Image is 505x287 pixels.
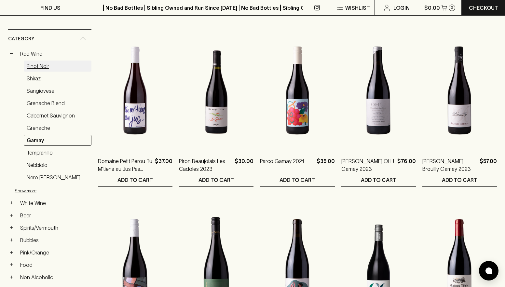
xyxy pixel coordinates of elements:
a: Nebbiolo [24,159,91,171]
p: $76.00 [397,157,416,173]
button: Show more [15,184,100,198]
a: Bubbles [17,235,91,246]
button: + [8,225,15,231]
a: White Wine [17,198,91,209]
img: Yann Bertrand Beaujolais OH ! Gamay 2023 [341,34,416,147]
button: + [8,262,15,268]
img: Domaine Petit Perou Tu M'tiens au Jus Pas Beaujolais Gamay 2023 [98,34,172,147]
a: Beer [17,210,91,221]
button: + [8,212,15,219]
p: $57.00 [480,157,497,173]
a: Piron Beaujolais Les Cadoles 2023 [179,157,232,173]
p: Checkout [469,4,498,12]
p: $35.00 [317,157,335,173]
p: 0 [451,6,453,9]
a: Pinot Noir [24,61,91,72]
span: Category [8,35,34,43]
button: ADD TO CART [341,173,416,186]
button: ADD TO CART [260,173,334,186]
p: Login [393,4,410,12]
img: Parco Gamay 2024 [260,34,334,147]
p: $30.00 [235,157,253,173]
a: Spirits/Vermouth [17,222,91,233]
a: Red Wine [17,48,91,59]
p: FIND US [40,4,61,12]
a: Food [17,259,91,270]
img: Piron Beaujolais Les Cadoles 2023 [179,34,253,147]
a: Gamay [24,135,91,146]
p: $0.00 [424,4,440,12]
a: Domaine Petit Perou Tu M'tiens au Jus Pas Beaujolais Gamay 2023 [98,157,152,173]
img: bubble-icon [485,267,492,274]
button: − [8,50,15,57]
a: [PERSON_NAME] Brouilly Gamay 2023 [422,157,477,173]
a: Tempranillo [24,147,91,158]
p: ADD TO CART [280,176,315,184]
p: ADD TO CART [442,176,477,184]
p: ADD TO CART [361,176,396,184]
p: ADD TO CART [198,176,234,184]
button: ADD TO CART [179,173,253,186]
p: Wishlist [345,4,370,12]
p: $37.00 [155,157,172,173]
a: [PERSON_NAME] OH ! Gamay 2023 [341,157,395,173]
div: Category [8,30,91,48]
a: Shiraz [24,73,91,84]
a: Pink/Orange [17,247,91,258]
img: Richard Rottiers Brouilly Gamay 2023 [422,34,497,147]
button: + [8,274,15,280]
a: Parco Gamay 2024 [260,157,304,173]
button: + [8,237,15,243]
button: ADD TO CART [98,173,172,186]
button: + [8,200,15,206]
a: Sangiovese [24,85,91,96]
button: ADD TO CART [422,173,497,186]
button: + [8,249,15,256]
a: Grenache [24,122,91,133]
a: Non Alcoholic [17,272,91,283]
a: Grenache Blend [24,98,91,109]
a: Cabernet Sauvignon [24,110,91,121]
p: ADD TO CART [117,176,153,184]
a: Nero [PERSON_NAME] [24,172,91,183]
